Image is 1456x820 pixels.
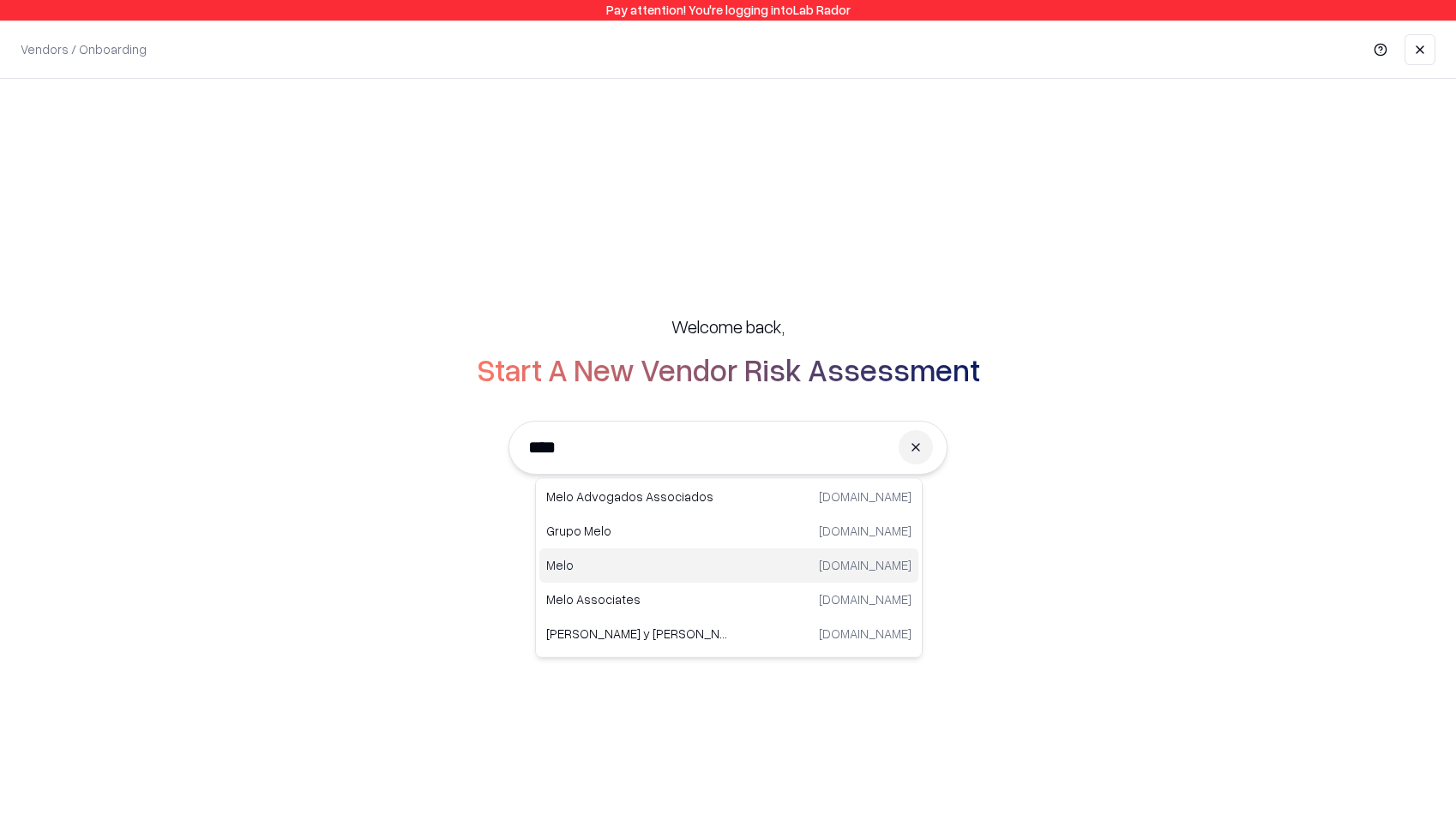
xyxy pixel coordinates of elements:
div: Suggestions [535,478,923,658]
p: [DOMAIN_NAME] [819,522,912,540]
p: Vendors / Onboarding [21,40,147,58]
h2: Start A New Vendor Risk Assessment [477,352,980,386]
p: Melo Advogados Associados [546,488,729,506]
p: Melo [546,556,729,574]
h5: Welcome back, [671,314,785,338]
p: [DOMAIN_NAME] [819,556,912,574]
p: [DOMAIN_NAME] [819,590,912,608]
p: [DOMAIN_NAME] [819,488,912,506]
p: Grupo Melo [546,522,729,540]
p: [PERSON_NAME] y [PERSON_NAME] Ingeniería S.A.S. [546,625,729,643]
p: Melo Associates [546,590,729,608]
p: [DOMAIN_NAME] [819,625,912,643]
